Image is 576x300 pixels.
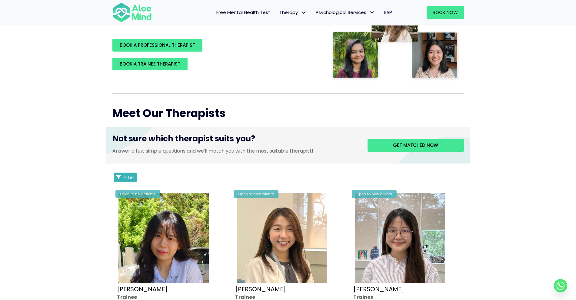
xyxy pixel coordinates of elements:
[112,39,202,52] a: BOOK A PROFESSIONAL THERAPIST
[353,285,404,293] a: [PERSON_NAME]
[112,147,358,154] p: Answer a few simple questions and we'll match you with the most suitable therapist!
[216,9,270,15] span: Free Mental Health Test
[299,8,308,17] span: Therapy: submenu
[384,9,392,15] span: EAP
[554,279,567,292] a: Whatsapp
[115,190,160,198] div: Open to new clients
[427,6,464,19] a: Book Now
[316,9,375,15] span: Psychological Services
[112,133,358,147] h3: Not sure which therapist suits you?
[234,190,278,198] div: Open to new clients
[311,6,380,19] a: Psychological ServicesPsychological Services: submenu
[279,9,307,15] span: Therapy
[112,2,152,22] img: Aloe mind Logo
[352,190,397,198] div: Open to new clients
[117,285,168,293] a: [PERSON_NAME]
[120,42,195,48] span: BOOK A PROFESSIONAL THERAPIST
[118,193,209,283] img: Aloe Mind Profile Pic – Christie Yong Kar Xin
[120,61,180,67] span: BOOK A TRAINEE THERAPIST
[355,193,445,283] img: IMG_3049 – Joanne Lee
[237,193,327,283] img: IMG_1660 – Tracy Kwah
[368,139,464,152] a: Get matched now
[235,285,286,293] a: [PERSON_NAME]
[393,142,438,148] span: Get matched now
[112,58,188,70] a: BOOK A TRAINEE THERAPIST
[433,9,458,15] span: Book Now
[160,6,397,19] nav: Menu
[380,6,397,19] a: EAP
[368,8,377,17] span: Psychological Services: submenu
[112,106,226,121] span: Meet Our Therapists
[114,173,137,182] button: Filter Listings
[124,174,134,180] span: Filter
[275,6,311,19] a: TherapyTherapy: submenu
[212,6,275,19] a: Free Mental Health Test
